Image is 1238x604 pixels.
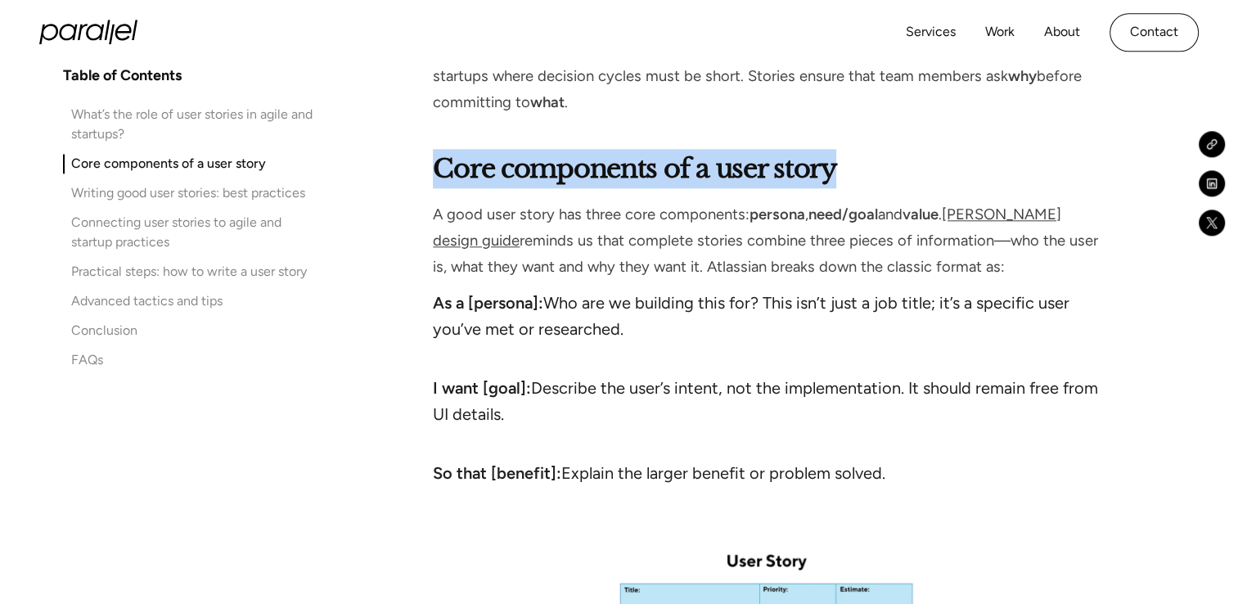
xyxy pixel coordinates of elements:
[63,65,182,85] h4: Table of Contents
[71,105,322,144] div: What’s the role of user stories in agile and startups?
[985,20,1015,44] a: Work
[63,350,322,370] a: FAQs
[71,262,307,282] div: Practical steps: how to write a user story
[433,463,561,483] strong: So that [benefit]:
[63,105,322,144] a: What’s the role of user stories in agile and startups?
[433,152,835,185] strong: Core components of a user story
[808,205,878,223] strong: need/goal
[71,350,103,370] div: FAQs
[63,154,322,174] a: Core components of a user story
[39,20,137,44] a: home
[71,154,266,174] div: Core components of a user story
[63,262,322,282] a: Practical steps: how to write a user story
[71,183,305,203] div: Writing good user stories: best practices
[63,321,322,340] a: Conclusion
[433,375,1099,453] li: Describe the user’s intent, not the implementation. It should remain free from UI details.
[63,183,322,203] a: Writing good user stories: best practices
[530,93,565,111] strong: what
[71,213,322,252] div: Connecting user stories to agile and startup practices
[433,378,531,398] strong: I want [goal]:
[71,291,223,311] div: Advanced tactics and tips
[433,290,1099,368] li: Who are we building this for? This isn’t just a job title; it’s a specific user you’ve met or res...
[906,20,956,44] a: Services
[433,201,1099,281] p: A good user story has three core components: , and . reminds us that complete stories combine thr...
[750,205,805,223] strong: persona
[71,321,137,340] div: Conclusion
[1044,20,1080,44] a: About
[433,460,1099,486] li: Explain the larger benefit or problem solved.
[63,291,322,311] a: Advanced tactics and tips
[1008,67,1037,85] strong: why
[1110,13,1199,52] a: Contact
[903,205,939,223] strong: value
[433,293,543,313] strong: As a [persona]:
[433,205,1061,250] a: [PERSON_NAME] design guide
[63,213,322,252] a: Connecting user stories to agile and startup practices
